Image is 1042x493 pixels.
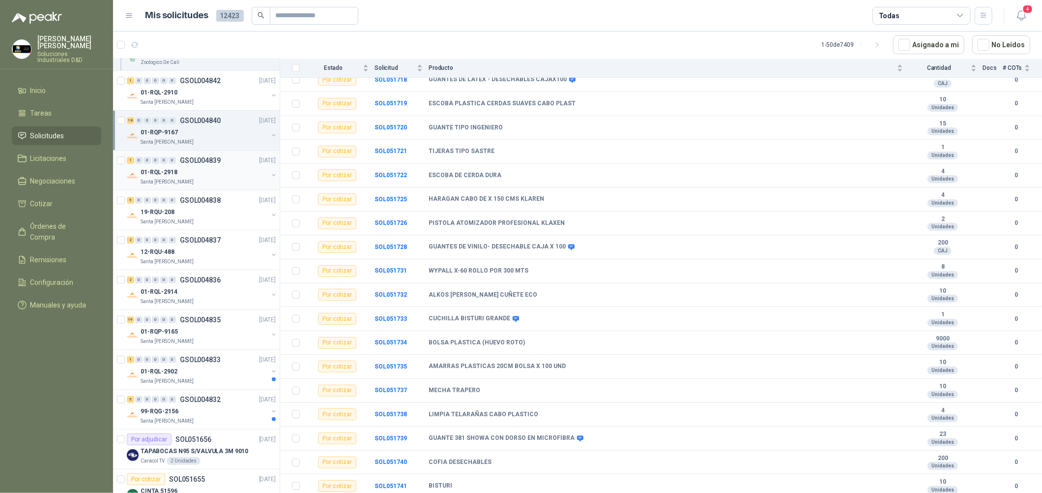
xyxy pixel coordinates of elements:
b: HARAGAN CABO DE X 150 CMS KLAREN [429,195,544,203]
a: SOL051731 [375,267,407,274]
img: Company Logo [127,210,139,222]
div: Por cotizar [318,146,356,157]
a: Manuales y ayuda [12,296,101,314]
p: GSOL004833 [180,356,221,363]
span: Configuración [30,277,74,288]
div: Por cotizar [318,217,356,229]
div: 19 [127,316,134,323]
p: SOL051655 [169,476,205,483]
p: GSOL004839 [180,157,221,164]
p: 19-RQU-208 [141,208,174,217]
span: Cotizar [30,198,53,209]
div: Unidades [927,414,958,422]
b: 0 [1003,482,1030,491]
a: SOL051735 [375,363,407,370]
p: [DATE] [259,276,276,285]
p: 01-RQL-2914 [141,287,177,297]
a: SOL051720 [375,124,407,131]
a: 2 0 0 0 0 0 GSOL004836[DATE] Company Logo01-RQL-2914Santa [PERSON_NAME] [127,274,278,306]
b: 0 [1003,338,1030,347]
p: [DATE] [259,435,276,444]
th: Cantidad [909,59,983,78]
img: Company Logo [127,330,139,341]
div: Unidades [927,367,958,374]
a: 5 0 0 0 0 0 GSOL004838[DATE] Company Logo19-RQU-208Santa [PERSON_NAME] [127,194,278,226]
a: Tareas [12,104,101,123]
b: ESCOBA DE CERDA DURA [429,172,501,180]
p: [DATE] [259,236,276,245]
b: 1 [909,144,977,152]
a: SOL051726 [375,219,407,226]
div: 0 [169,237,176,244]
b: 4 [909,168,977,176]
div: 0 [160,117,168,124]
p: [DATE] [259,76,276,86]
div: Unidades [927,127,958,135]
p: [DATE] [259,156,276,165]
div: 2 Unidades [167,457,201,465]
img: Logo peakr [12,12,62,24]
div: Unidades [927,391,958,399]
p: 01-RQL-2902 [141,367,177,376]
div: 0 [135,237,143,244]
b: 1 [909,311,977,319]
p: Santa [PERSON_NAME] [141,98,194,106]
a: Remisiones [12,250,101,269]
div: 1 [127,356,134,363]
span: Estado [306,64,361,71]
div: 18 [127,117,134,124]
b: SOL051722 [375,172,407,179]
a: SOL051741 [375,483,407,490]
div: 0 [152,117,159,124]
a: SOL051737 [375,387,407,394]
a: Negociaciones [12,172,101,190]
img: Company Logo [127,130,139,142]
b: SOL051732 [375,291,407,298]
b: 0 [1003,123,1030,132]
div: 0 [160,277,168,283]
div: 0 [144,356,151,363]
p: Santa [PERSON_NAME] [141,338,194,345]
img: Company Logo [127,290,139,302]
p: GSOL004832 [180,396,221,403]
img: Company Logo [127,170,139,182]
a: 2 0 0 0 0 0 GSOL004837[DATE] Company Logo12-RQU-488Santa [PERSON_NAME] [127,234,278,266]
div: 0 [160,77,168,84]
b: 0 [1003,362,1030,371]
p: GSOL004836 [180,277,221,283]
b: SOL051733 [375,315,407,322]
b: 10 [909,96,977,104]
a: SOL051728 [375,244,407,250]
b: 0 [1003,218,1030,228]
div: 0 [160,356,168,363]
p: 01-RQL-2910 [141,88,177,97]
p: 01-RQP-9167 [141,128,178,137]
b: 8 [909,263,977,271]
a: SOL051719 [375,100,407,107]
div: 1 - 50 de 7409 [821,37,885,53]
b: 0 [1003,314,1030,324]
div: Unidades [927,438,958,446]
div: CAJ [934,80,952,88]
span: Solicitud [375,64,415,71]
div: Por cotizar [318,385,356,397]
b: 10 [909,478,977,486]
b: ESCOBA PLASTICA CERDAS SUAVES CABO PLAST [429,100,576,108]
div: 0 [144,77,151,84]
div: Por cotizar [318,408,356,420]
span: 4 [1022,4,1033,14]
p: Santa [PERSON_NAME] [141,298,194,306]
a: Por adjudicarSOL051656[DATE] Company LogoTAPABOCAS N95 S/VALVULA 3M 9010Caracol TV2 Unidades [113,430,280,469]
div: 5 [127,197,134,204]
p: [PERSON_NAME] [PERSON_NAME] [37,35,101,49]
div: Unidades [927,199,958,207]
a: SOL051740 [375,459,407,465]
div: 0 [135,277,143,283]
b: 0 [1003,147,1030,156]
